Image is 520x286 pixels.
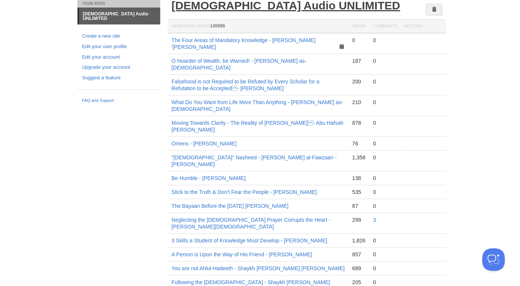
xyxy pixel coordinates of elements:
a: You are not Ahlul-Hadeeth - Shaykh [PERSON_NAME] [PERSON_NAME] [172,265,345,271]
div: 0 [373,237,397,244]
div: 0 [373,99,397,106]
a: Moving Towards Clarity - The Reality of [PERSON_NAME] - Abu Hafsah [PERSON_NAME] [172,120,344,133]
a: [DEMOGRAPHIC_DATA] Audio UNLIMITED [79,8,160,24]
a: Omens - [PERSON_NAME] [172,141,237,147]
iframe: Help Scout Beacon - Open [482,248,505,271]
a: "[DEMOGRAPHIC_DATA]" Nasheed - [PERSON_NAME] al-Fawzaan - [PERSON_NAME] [172,154,337,167]
a: FAQ and Support [82,97,156,104]
div: 299 [352,216,365,223]
div: 0 [352,37,365,44]
div: 1,826 [352,237,365,244]
a: 3 Skills a Student of Knowledge Must Develop - [PERSON_NAME] [172,238,327,244]
div: 689 [352,265,365,272]
a: What Do You Want from Life More Than Anything - [PERSON_NAME] as-[DEMOGRAPHIC_DATA] [172,99,343,112]
div: 1,358 [352,154,365,161]
div: 535 [352,189,365,195]
div: 0 [373,265,397,272]
a: Suggest a feature [82,74,156,82]
div: 210 [352,99,365,106]
div: 0 [373,140,397,147]
div: 0 [373,251,397,258]
a: Edit your account [82,53,156,61]
span: 145996 [210,23,225,29]
a: Create a new site [82,32,156,40]
div: 0 [373,37,397,44]
div: 187 [352,58,365,64]
div: 0 [373,203,397,209]
a: Edit your user profile [82,43,156,51]
div: 205 [352,279,365,286]
a: Stick to the Truth & Don’t Fear the People - [PERSON_NAME] [172,189,317,195]
div: 0 [373,279,397,286]
div: 878 [352,120,365,126]
div: 87 [352,203,365,209]
div: 0 [373,175,397,182]
div: 0 [373,154,397,161]
a: O Hoarder of Wealth, be Warned! - [PERSON_NAME] as-[DEMOGRAPHIC_DATA] [172,58,307,71]
a: 3 [373,217,376,223]
div: 857 [352,251,365,258]
th: Views [348,20,369,33]
a: Neglecting the [DEMOGRAPHIC_DATA] Prayer Corrupts the Heart - [PERSON_NAME][DEMOGRAPHIC_DATA] [172,217,331,230]
div: 200 [352,78,365,85]
th: Homepage Views [168,20,348,33]
a: The Bayaan Before the [DATE] [PERSON_NAME] [172,203,289,209]
div: 76 [352,140,365,147]
div: 0 [373,78,397,85]
div: 138 [352,175,365,182]
div: 0 [373,120,397,126]
a: Be Humble - [PERSON_NAME] [172,175,246,181]
a: Falsehood is not Required to be Refuted by Every Scholar for a Refutation to be Accepted - [PERSO... [172,79,319,91]
a: The Four Areas of Mandatory Knowledge - [PERSON_NAME] '[PERSON_NAME] [172,37,316,50]
div: 0 [373,58,397,64]
a: A Person is Upon the Way of His Friend - [PERSON_NAME] [172,251,312,257]
div: 0 [373,189,397,195]
th: Comments [369,20,401,33]
a: Upgrade your account [82,64,156,71]
th: Actions [401,20,446,33]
